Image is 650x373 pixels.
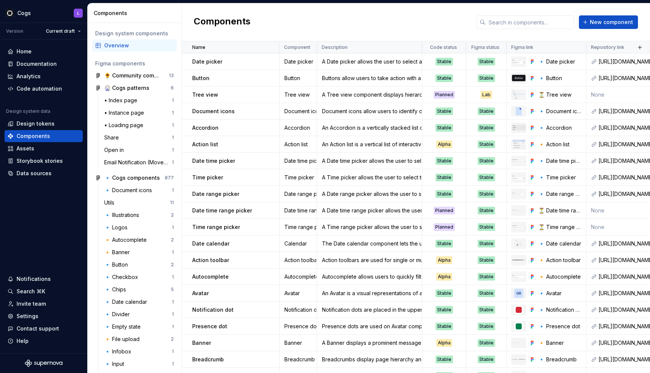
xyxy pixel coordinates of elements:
a: 🔸 File upload2 [101,333,177,345]
img: 🔸 Action toolbar [512,260,525,261]
p: Breadcrumb [192,356,224,363]
div: 1 [172,159,174,165]
div: Autocomplete allows users to quickly filter through a list of options with free text and pick one... [317,273,422,281]
p: Action list [192,141,218,148]
div: Stable [478,190,495,198]
div: Stable [436,174,453,181]
div: Stable [478,58,495,65]
div: Stable [478,306,495,314]
a: Components [5,130,83,142]
div: Date range picker [280,190,316,198]
a: 🔹 Divider1 [101,308,177,320]
div: • Instance page [104,109,147,117]
div: Help [17,337,29,345]
img: 🔹 Button [512,75,525,81]
img: 🔹 Avatar [514,289,523,298]
div: Stable [436,74,453,82]
p: Button [192,74,210,82]
a: 🔸 Banner1 [101,246,177,258]
div: Design system components [95,30,174,37]
div: Share [104,134,122,141]
img: 🔹 Accordion [512,125,525,131]
div: • Index page [104,97,140,104]
div: 🔹 Infobox [104,348,134,355]
div: 🔹 Date range picker [538,190,582,198]
div: Stable [478,108,495,115]
a: • Index page1 [101,94,177,106]
div: 5 [171,287,174,293]
div: 🔹 Input [104,360,127,368]
div: L [77,10,79,16]
div: Overview [104,42,174,49]
div: Alpha [436,273,452,281]
div: 1 [172,299,174,305]
div: Data sources [17,170,52,177]
div: ⏳ Time range picker [538,223,582,231]
div: Stable [478,207,495,214]
div: Stable [478,174,495,181]
div: Notification dots are placed in the upper right corner of elements to indicate a new notification... [317,306,422,314]
div: ⏳ Tree view [538,91,582,99]
div: 2 [171,212,174,218]
div: 🔹 Date calendar [104,298,150,306]
p: Notification dot [192,306,234,314]
p: Component [284,44,310,50]
div: Document icons [280,108,316,115]
div: Avatar [280,290,316,297]
div: Stable [478,290,495,297]
div: Design tokens [17,120,55,127]
div: Invite team [17,300,46,308]
div: An Accordion is a vertically stacked list of headers that reveal or hide associated sections of c... [317,124,422,132]
div: Design system data [6,108,50,114]
p: Repository link [591,44,624,50]
div: 🔹 Illustrations [104,211,142,219]
div: Action toolbars are used for single or multi-select patterns when a user needs to apply an action... [317,256,422,264]
div: A Date time picker allows the user to select a combination of date and time using a calendar with... [317,157,422,165]
div: 13 [169,73,174,79]
div: 🔸 File upload [104,335,143,343]
img: 🔹 Presence dot [514,322,523,331]
svg: Supernova Logo [25,359,62,367]
div: Time range picker [280,223,316,231]
div: Stable [436,240,453,247]
a: Analytics [5,70,83,82]
div: 🔹 Logos [104,224,131,231]
img: 🔹 Date range picker [512,193,525,195]
div: Buttons allow users to take action with a single click or tap. Button labels express what action ... [317,74,422,82]
a: Share1 [101,132,177,144]
div: 🔹 Checkbox [104,273,141,281]
div: 🔹 Cogs components [104,174,160,182]
p: Autocomplete [192,273,229,281]
div: 🔸 Banner [538,339,582,347]
div: 1 [172,187,174,193]
div: Date picker [280,58,316,65]
div: Cogs [17,9,31,17]
img: ⏳ Time range picker [512,225,525,229]
div: A Tree view component displays hierarchical data in a nested structure. [317,91,422,99]
div: 🔹 Button [104,261,131,268]
a: 🔸 Autocomplete2 [101,234,177,246]
div: Code automation [17,85,62,92]
a: Open in1 [101,144,177,156]
p: Date time range picker [192,207,252,214]
div: A Date range picker allows the user to select ranges of dates using a calendar. [317,190,422,198]
div: Action toolbar [280,256,316,264]
div: Presence dots are used on Avatar components to indicate online presence. [317,323,422,330]
div: 1 [172,135,174,141]
div: 1 [172,249,174,255]
div: 🔹 Accordion [538,124,582,132]
div: 🔸 Action list [538,141,582,148]
a: Overview [92,39,177,52]
div: 1 [172,97,174,103]
img: 🔹 Notification dot [514,305,523,314]
a: 🔹 Cogs components877 [92,172,177,184]
div: A Banner displays a prominent message and optional actions spanning the whole screen or content a... [317,339,422,347]
div: Contact support [17,325,59,332]
div: 🔹 Time picker [538,174,582,181]
div: Notifications [17,275,51,283]
img: 🔹 Document icons [514,107,523,116]
div: 🔹 Date calendar [538,240,582,247]
a: Storybook stories [5,155,83,167]
div: Stable [478,356,495,363]
div: 🔹 Document icons [104,186,155,194]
